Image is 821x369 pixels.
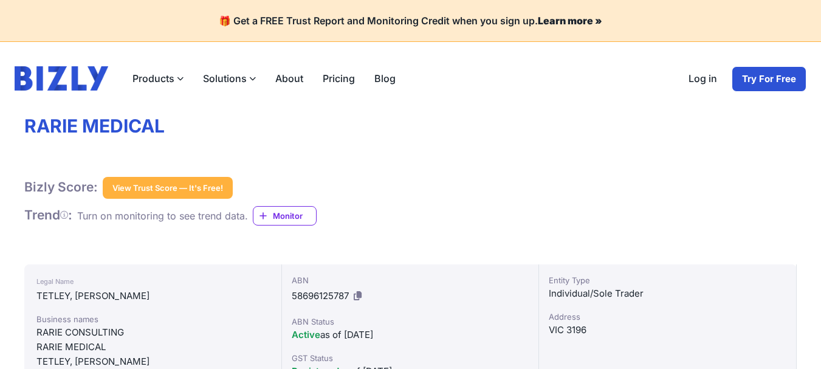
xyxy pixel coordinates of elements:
div: TETLEY, [PERSON_NAME] [36,354,269,369]
a: Log in [679,66,727,92]
div: RARIE CONSULTING [36,325,269,340]
a: Monitor [253,206,317,226]
div: Individual/Sole Trader [549,286,786,301]
h4: 🎁 Get a FREE Trust Report and Monitoring Credit when you sign up. [15,15,806,27]
div: Turn on monitoring to see trend data. [77,209,248,223]
div: Business names [36,313,269,325]
div: ABN Status [292,316,529,328]
span: Monitor [273,210,316,222]
div: RARIE MEDICAL [36,340,269,354]
h1: Bizly Score: [24,179,98,195]
div: Address [549,311,786,323]
div: Entity Type [549,274,786,286]
button: View Trust Score — It's Free! [103,177,233,199]
div: as of [DATE] [292,328,529,342]
a: Try For Free [732,66,806,92]
a: Learn more » [538,15,602,27]
div: TETLEY, [PERSON_NAME] [36,289,269,303]
div: VIC 3196 [549,323,786,337]
label: Solutions [193,66,266,91]
span: Active [292,329,320,340]
div: Legal Name [36,274,269,289]
span: 58696125787 [292,290,349,302]
a: Blog [365,66,405,91]
a: Pricing [313,66,365,91]
div: ABN [292,274,529,286]
div: GST Status [292,352,529,364]
label: Products [123,66,193,91]
h1: Trend : [24,207,72,223]
a: About [266,66,313,91]
h1: RARIE MEDICAL [24,115,797,138]
img: bizly_logo.svg [15,66,108,91]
